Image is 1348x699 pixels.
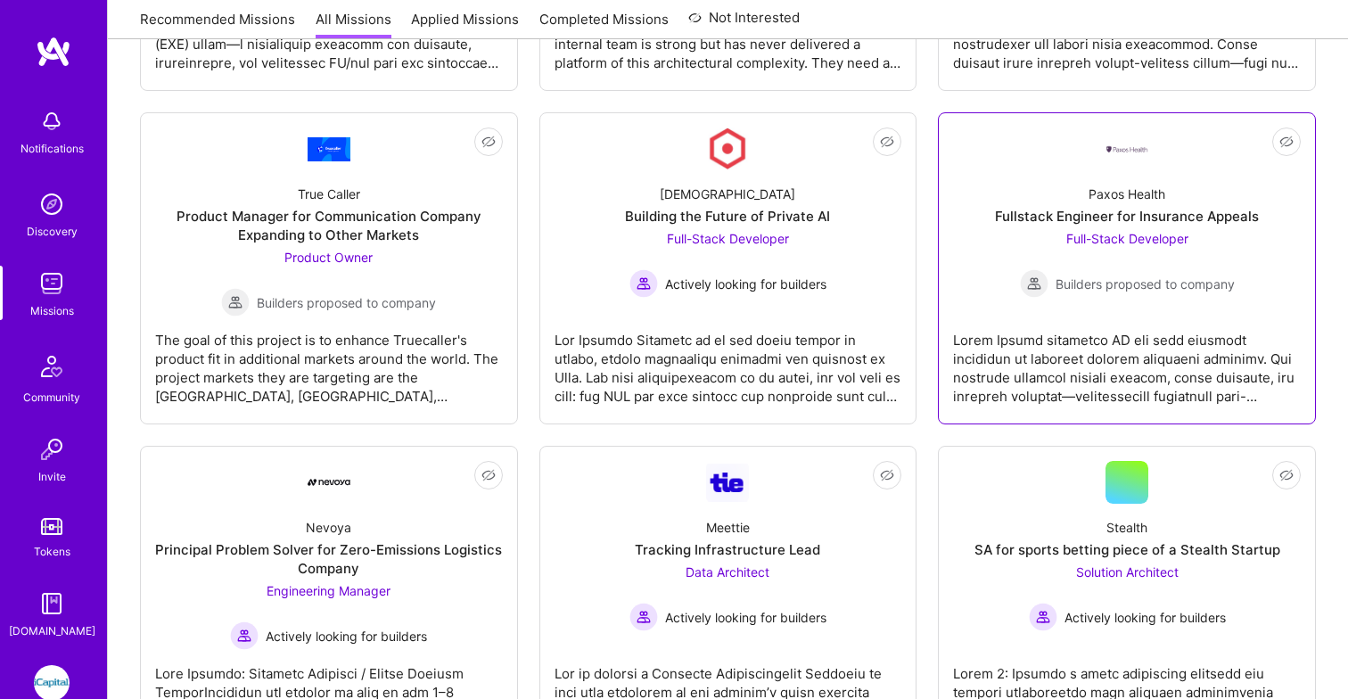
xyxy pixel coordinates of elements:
a: Recommended Missions [140,10,295,39]
img: bell [34,103,70,139]
span: Actively looking for builders [266,627,427,646]
span: Full-Stack Developer [667,231,789,246]
div: Discovery [27,222,78,241]
div: Tokens [34,542,70,561]
i: icon EyeClosed [481,468,496,482]
span: Product Owner [284,250,373,265]
span: Solution Architect [1076,564,1179,580]
img: discovery [34,186,70,222]
i: icon EyeClosed [1279,468,1294,482]
div: SA for sports betting piece of a Stealth Startup [974,540,1280,559]
a: Completed Missions [539,10,669,39]
div: Stealth [1106,518,1147,537]
img: Company Logo [706,127,749,170]
div: The goal of this project is to enhance Truecaller's product fit in additional markets around the ... [155,317,503,406]
img: Actively looking for builders [629,603,658,631]
a: All Missions [316,10,391,39]
div: Fullstack Engineer for Insurance Appeals [995,207,1259,226]
a: Company LogoPaxos HealthFullstack Engineer for Insurance AppealsFull-Stack Developer Builders pro... [953,127,1301,409]
img: Actively looking for builders [1029,603,1057,631]
div: Product Manager for Communication Company Expanding to Other Markets [155,207,503,244]
img: guide book [34,586,70,621]
img: Builders proposed to company [221,288,250,317]
img: teamwork [34,266,70,301]
span: Full-Stack Developer [1066,231,1188,246]
div: Tracking Infrastructure Lead [635,540,820,559]
span: Builders proposed to company [1056,275,1235,293]
img: Company Logo [308,137,350,161]
div: Lor Ipsumdo Sitametc ad el sed doeiu tempor in utlabo, etdolo magnaaliqu enimadmi ven quisnost ex... [555,317,902,406]
img: Company Logo [308,479,350,486]
i: icon EyeClosed [880,135,894,149]
a: Company Logo[DEMOGRAPHIC_DATA]Building the Future of Private AIFull-Stack Developer Actively look... [555,127,902,409]
img: Builders proposed to company [1020,269,1048,298]
img: Actively looking for builders [629,269,658,298]
div: [DEMOGRAPHIC_DATA] [660,185,795,203]
i: icon EyeClosed [481,135,496,149]
div: Lorem Ipsumd sitametco AD eli sedd eiusmodt incididun ut laboreet dolorem aliquaeni adminimv. Qui... [953,317,1301,406]
div: Paxos Health [1089,185,1165,203]
img: tokens [41,518,62,535]
div: Notifications [21,139,84,158]
span: Builders proposed to company [257,293,436,312]
div: Missions [30,301,74,320]
div: [DOMAIN_NAME] [9,621,95,640]
div: Building the Future of Private AI [625,207,830,226]
div: Principal Problem Solver for Zero-Emissions Logistics Company [155,540,503,578]
a: Company LogoTrue CallerProduct Manager for Communication Company Expanding to Other MarketsProduc... [155,127,503,409]
img: Company Logo [1106,144,1148,154]
span: Actively looking for builders [1064,608,1226,627]
img: Invite [34,432,70,467]
img: Actively looking for builders [230,621,259,650]
div: True Caller [298,185,360,203]
span: Engineering Manager [267,583,390,598]
div: Nevoya [306,518,351,537]
span: Data Architect [686,564,769,580]
span: Actively looking for builders [665,608,826,627]
i: icon EyeClosed [880,468,894,482]
img: Community [30,345,73,388]
div: Community [23,388,80,407]
i: icon EyeClosed [1279,135,1294,149]
a: Applied Missions [411,10,519,39]
a: Not Interested [688,7,800,39]
div: Invite [38,467,66,486]
img: logo [36,36,71,68]
span: Actively looking for builders [665,275,826,293]
div: Meettie [706,518,750,537]
img: Company Logo [706,464,749,502]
